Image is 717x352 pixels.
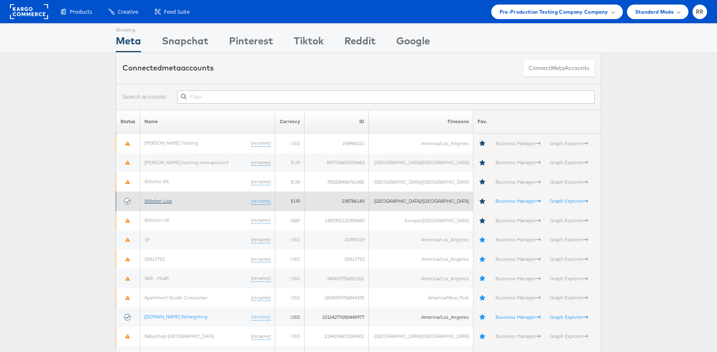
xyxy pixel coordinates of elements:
a: Graph Explorer [550,333,588,339]
td: 857318691033463 [304,153,369,172]
td: USD [275,327,304,346]
span: Pre-Production Testing Company Company [500,7,608,16]
td: GBP [275,211,304,231]
th: ID [304,110,369,134]
a: Business Manager [495,294,541,301]
a: Graph Explorer [550,275,588,282]
a: 1P [144,236,150,243]
a: Graph Explorer [550,159,588,165]
td: USD [275,269,304,288]
a: Business Manager [495,179,541,185]
td: USD [275,250,304,269]
a: Stitcher IRL [144,178,170,184]
span: Products [70,8,92,16]
td: [GEOGRAPHIC_DATA]/[GEOGRAPHIC_DATA] [369,192,473,211]
td: America/Los_Angeles [369,250,473,269]
span: Creative [118,8,138,16]
span: RR [696,9,704,15]
a: Business Manager [495,314,541,320]
div: Tiktok [294,34,324,52]
td: [GEOGRAPHIC_DATA]/[GEOGRAPHIC_DATA] [369,172,473,192]
a: Business Manager [495,140,541,146]
a: (rename) [251,198,271,205]
div: Google [396,34,430,52]
td: [GEOGRAPHIC_DATA]/[GEOGRAPHIC_DATA] [369,153,473,172]
a: Graph Explorer [550,179,588,185]
td: 1834255706844335 [304,288,369,308]
td: 10154279280445977 [304,307,369,327]
td: America/Los_Angeles [369,307,473,327]
div: Pinterest [229,34,273,52]
a: (rename) [251,140,271,147]
a: Stitcher Live [144,198,172,204]
a: (rename) [251,256,271,263]
a: Business Manager [495,217,541,223]
a: Business Manager [495,159,541,165]
a: (rename) [251,275,271,282]
td: EUR [275,192,304,211]
a: (rename) [251,178,271,185]
th: Timezone [369,110,473,134]
div: Connected accounts [122,63,214,73]
td: 25811723 [304,250,369,269]
a: Graph Explorer [550,198,588,204]
a: [PERSON_NAME] Testing [144,140,198,146]
td: USD [275,230,304,250]
a: [PERSON_NAME]-testing-new-account [144,159,229,165]
a: Business Manager [495,236,541,243]
span: Standard Mode [635,7,674,16]
a: 360i - Hyatt [144,275,169,281]
th: Name [140,110,275,134]
a: (rename) [251,294,271,301]
a: Graph Explorer [550,140,588,146]
span: Feed Suite [164,8,190,16]
a: Business Manager [495,333,541,339]
td: USD [275,134,304,153]
a: [DOMAIN_NAME] Retargeting [144,313,207,320]
a: Graph Explorer [550,217,588,223]
td: 10395319 [304,230,369,250]
td: 1382902121955843 [304,211,369,231]
div: Meta [116,34,141,52]
td: EUR [275,172,304,192]
td: EUR [275,153,304,172]
td: 340419756501201 [304,269,369,288]
a: Apartment Guide Consumer [144,294,207,301]
a: Stitcher UK [144,217,170,223]
div: Snapchat [162,34,208,52]
span: meta [551,64,565,72]
a: (rename) [251,236,271,243]
th: Status [116,110,140,134]
button: ConnectmetaAccounts [523,59,595,78]
td: USD [275,307,304,327]
a: Business Manager [495,256,541,262]
a: Business Manager [495,198,541,204]
a: 25811723 [144,256,164,262]
a: (rename) [251,159,271,166]
a: (rename) [251,217,271,224]
input: Filter [177,90,595,104]
td: [GEOGRAPHIC_DATA]/[GEOGRAPHIC_DATA] [369,327,473,346]
a: Graph Explorer [550,256,588,262]
td: 158940151 [304,134,369,153]
a: Graph Explorer [550,314,588,320]
td: USD [275,288,304,308]
td: 700038486761485 [304,172,369,192]
td: America/Los_Angeles [369,134,473,153]
a: Babyshop [GEOGRAPHIC_DATA] [144,333,214,339]
a: (rename) [251,333,271,340]
div: Showing [116,24,141,34]
a: Graph Explorer [550,294,588,301]
a: Business Manager [495,275,541,282]
td: America/Los_Angeles [369,269,473,288]
td: 238786143 [304,192,369,211]
td: 2144234672269601 [304,327,369,346]
td: Europe/[GEOGRAPHIC_DATA] [369,211,473,231]
div: Reddit [344,34,376,52]
td: America/New_York [369,288,473,308]
span: meta [162,63,181,73]
th: Currency [275,110,304,134]
td: America/Los_Angeles [369,230,473,250]
a: (rename) [251,313,271,320]
a: Graph Explorer [550,236,588,243]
